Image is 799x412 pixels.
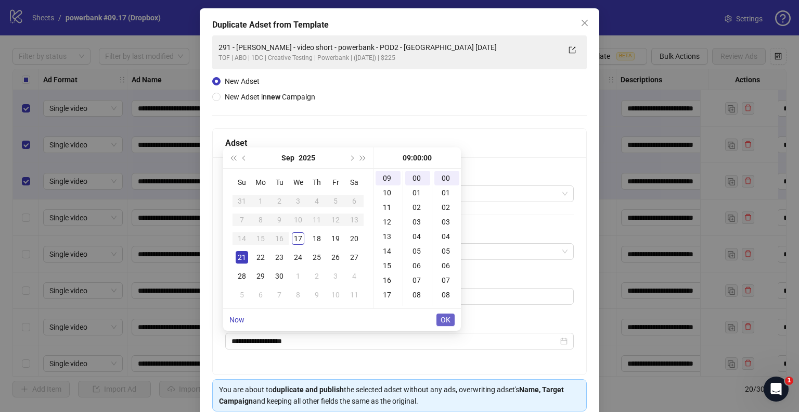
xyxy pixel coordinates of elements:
[311,251,323,264] div: 25
[357,147,369,168] button: Next year (Control + right)
[348,251,360,264] div: 27
[254,289,267,301] div: 6
[273,232,286,245] div: 16
[239,147,250,168] button: Previous month (PageUp)
[405,273,430,288] div: 07
[233,267,251,285] td: 2025-09-28
[251,229,270,248] td: 2025-09-15
[569,46,576,54] span: export
[281,147,294,168] button: Choose a month
[326,229,345,248] td: 2025-09-19
[270,248,289,267] td: 2025-09-23
[270,210,289,229] td: 2025-09-09
[289,267,307,285] td: 2025-10-01
[289,285,307,304] td: 2025-10-08
[405,229,430,244] div: 04
[292,289,304,301] div: 8
[236,289,248,301] div: 5
[307,267,326,285] td: 2025-10-02
[434,273,459,288] div: 07
[405,200,430,215] div: 02
[311,232,323,245] div: 18
[233,173,251,192] th: Su
[236,232,248,245] div: 14
[270,267,289,285] td: 2025-09-30
[254,214,267,226] div: 8
[236,214,248,226] div: 7
[254,195,267,207] div: 1
[289,210,307,229] td: 2025-09-10
[311,195,323,207] div: 4
[405,244,430,258] div: 05
[348,232,360,245] div: 20
[254,270,267,282] div: 29
[307,210,326,229] td: 2025-09-11
[299,147,315,168] button: Choose a year
[326,210,345,229] td: 2025-09-12
[307,173,326,192] th: Th
[345,192,364,210] td: 2025-09-06
[292,195,304,207] div: 3
[292,214,304,226] div: 10
[254,232,267,245] div: 15
[764,377,789,402] iframe: Intercom live chat
[405,215,430,229] div: 03
[307,285,326,304] td: 2025-10-09
[405,302,430,317] div: 09
[289,173,307,192] th: We
[329,251,342,264] div: 26
[225,93,315,101] span: New Adset in Campaign
[231,335,558,347] input: Start time
[251,248,270,267] td: 2025-09-22
[405,171,430,185] div: 00
[251,192,270,210] td: 2025-09-01
[219,384,580,407] div: You are about to the selected adset without any ads, overwriting adset's and keeping all other fi...
[376,185,401,200] div: 10
[345,267,364,285] td: 2025-10-04
[251,173,270,192] th: Mo
[345,285,364,304] td: 2025-10-11
[270,229,289,248] td: 2025-09-16
[273,214,286,226] div: 9
[311,270,323,282] div: 2
[329,270,342,282] div: 3
[270,173,289,192] th: Tu
[233,192,251,210] td: 2025-08-31
[345,173,364,192] th: Sa
[434,229,459,244] div: 04
[225,136,574,149] div: Adset
[376,229,401,244] div: 13
[376,215,401,229] div: 12
[236,195,248,207] div: 31
[329,195,342,207] div: 5
[405,288,430,302] div: 08
[581,19,589,27] span: close
[329,214,342,226] div: 12
[329,232,342,245] div: 19
[292,232,304,245] div: 17
[329,289,342,301] div: 10
[219,385,564,405] strong: Name, Target Campaign
[434,215,459,229] div: 03
[270,285,289,304] td: 2025-10-07
[376,273,401,288] div: 16
[345,229,364,248] td: 2025-09-20
[233,210,251,229] td: 2025-09-07
[233,229,251,248] td: 2025-09-14
[311,214,323,226] div: 11
[348,270,360,282] div: 4
[273,289,286,301] div: 7
[236,270,248,282] div: 28
[326,285,345,304] td: 2025-10-10
[218,53,560,63] div: TOF | ABO | 1DC | Creative Testing | Powerbank | ([DATE]) | $225
[405,258,430,273] div: 06
[436,314,455,326] button: OK
[326,192,345,210] td: 2025-09-05
[376,258,401,273] div: 15
[307,192,326,210] td: 2025-09-04
[273,195,286,207] div: 2
[434,171,459,185] div: 00
[311,289,323,301] div: 9
[289,229,307,248] td: 2025-09-17
[212,19,587,31] div: Duplicate Adset from Template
